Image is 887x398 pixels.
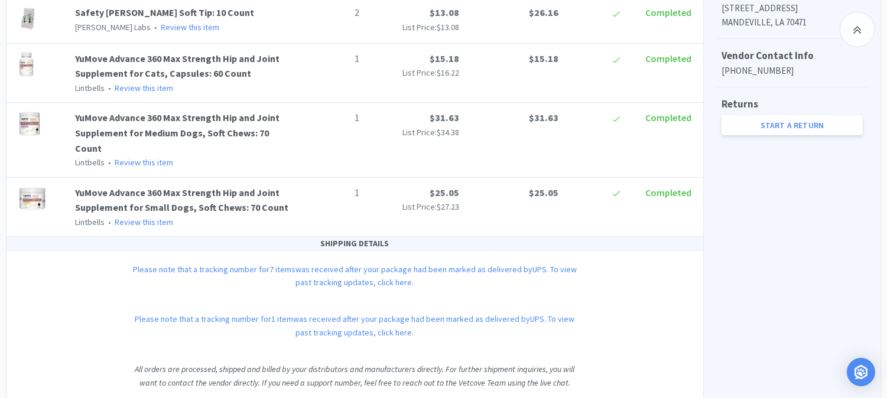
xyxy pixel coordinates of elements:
div: Open Intercom Messenger [847,358,875,386]
p: List Price: [369,126,459,139]
span: $31.63 [430,112,459,123]
span: Completed [645,53,691,64]
span: Completed [645,187,691,198]
a: YuMove Advance 360 Max Strength Hip and Joint Supplement for Medium Dogs, Soft Chews: 70 Count [75,112,280,154]
a: Review this item [161,22,219,32]
img: 7c6cefd1e1e549569ecb6cdd82739a1d_351122.png [18,5,38,31]
img: 08ebc18656b04afb983e72732cdbdb32_633484.png [18,185,46,211]
span: Lintbells [75,83,105,93]
a: Review this item [115,83,173,93]
span: Lintbells [75,157,105,168]
span: Lintbells [75,217,105,227]
a: Please note that a tracking number for1 itemwas received after your package had been marked as de... [135,314,575,337]
span: $27.23 [437,201,459,212]
p: 1 [303,110,359,126]
a: Review this item [115,157,173,168]
span: • [106,157,113,168]
span: 1 item [272,314,294,324]
p: List Price: [369,66,459,79]
span: 7 items [269,264,295,275]
a: Start a Return [722,115,863,135]
p: 1 [303,51,359,67]
p: [STREET_ADDRESS] [722,1,863,15]
span: $16.22 [437,67,459,78]
i: All orders are processed, shipped and billed by your distributors and manufacturers directly. For... [135,364,575,387]
span: Completed [645,112,691,123]
span: • [106,217,113,227]
img: 06df29c0a6f44006ad086c13546fec77_633476.png [18,110,41,136]
p: 1 [303,185,359,201]
span: $15.18 [529,53,558,64]
p: MANDEVILLE, LA 70471 [722,15,863,30]
p: [PHONE_NUMBER] [722,64,863,78]
a: Please note that a tracking number for7 itemswas received after your package had been marked as d... [133,264,577,288]
span: [PERSON_NAME] Labs [75,22,151,32]
p: List Price: [369,21,459,34]
a: YuMove Advance 360 Max Strength Hip and Joint Supplement for Cats, Capsules: 60 Count [75,53,280,80]
h5: Vendor Contact Info [722,48,863,64]
span: • [152,22,159,32]
p: 2 [303,5,359,21]
img: ca7c231d34d349fead71fc593bc91d3c_725180.png [18,51,34,77]
a: Review this item [115,217,173,227]
div: SHIPPING DETAILS [7,237,703,250]
span: Completed [645,6,691,18]
span: $25.05 [529,187,558,198]
h5: Returns [722,96,863,112]
span: $26.16 [529,6,558,18]
a: Safety [PERSON_NAME] Soft Tip: 10 Count [75,6,254,18]
span: $31.63 [529,112,558,123]
span: $15.18 [430,53,459,64]
a: YuMove Advance 360 Max Strength Hip and Joint Supplement for Small Dogs, Soft Chews: 70 Count [75,187,288,214]
span: $13.08 [430,6,459,18]
span: $34.38 [437,127,459,138]
span: • [106,83,113,93]
span: $25.05 [430,187,459,198]
p: List Price: [369,200,459,213]
span: $13.08 [437,22,459,32]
